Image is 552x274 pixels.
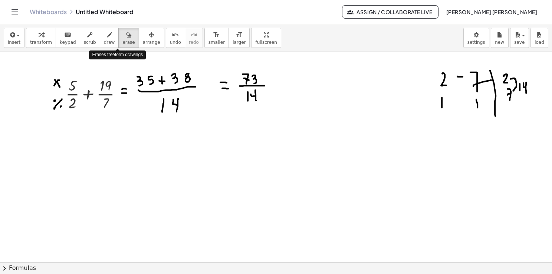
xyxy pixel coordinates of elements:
[122,40,135,45] span: erase
[255,40,277,45] span: fullscreen
[100,28,119,48] button: draw
[172,30,179,39] i: undo
[463,28,489,48] button: settings
[170,40,181,45] span: undo
[56,28,80,48] button: keyboardkeypad
[139,28,164,48] button: arrange
[4,28,24,48] button: insert
[26,28,56,48] button: transform
[446,9,537,15] span: [PERSON_NAME] [PERSON_NAME]
[80,28,100,48] button: scrub
[30,8,67,16] a: Whiteboards
[213,30,220,39] i: format_size
[84,40,96,45] span: scrub
[467,40,485,45] span: settings
[118,28,139,48] button: erase
[491,28,509,48] button: new
[514,40,525,45] span: save
[342,5,439,19] button: Assign / Collaborate Live
[530,28,548,48] button: load
[166,28,185,48] button: undoundo
[64,30,71,39] i: keyboard
[348,9,433,15] span: Assign / Collaborate Live
[89,50,146,59] div: Erases freeform drawings
[189,40,199,45] span: redo
[495,40,504,45] span: new
[8,40,20,45] span: insert
[30,40,52,45] span: transform
[229,28,250,48] button: format_sizelarger
[233,40,246,45] span: larger
[251,28,281,48] button: fullscreen
[9,6,21,18] button: Toggle navigation
[190,30,197,39] i: redo
[440,5,543,19] button: [PERSON_NAME] [PERSON_NAME]
[208,40,225,45] span: smaller
[60,40,76,45] span: keypad
[510,28,529,48] button: save
[204,28,229,48] button: format_sizesmaller
[143,40,160,45] span: arrange
[236,30,243,39] i: format_size
[104,40,115,45] span: draw
[185,28,203,48] button: redoredo
[535,40,544,45] span: load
